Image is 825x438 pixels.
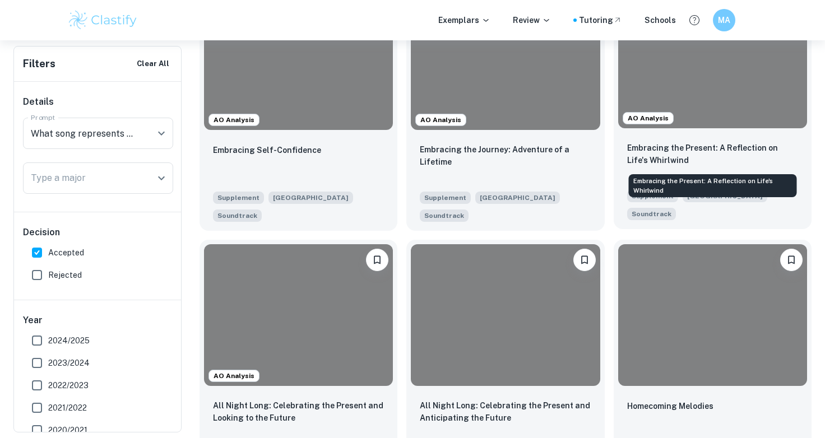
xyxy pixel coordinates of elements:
[48,269,82,281] span: Rejected
[420,192,471,204] span: Supplement
[48,246,84,259] span: Accepted
[48,357,90,369] span: 2023/2024
[268,192,353,204] span: [GEOGRAPHIC_DATA]
[573,249,596,271] button: Bookmark
[513,14,551,26] p: Review
[627,400,713,412] p: Homecoming Melodies
[23,95,173,109] h6: Details
[713,9,735,31] button: MA
[154,170,169,186] button: Open
[67,9,138,31] img: Clastify logo
[627,207,676,220] span: What song represents the soundtrack of your life at this moment?
[475,192,560,204] span: [GEOGRAPHIC_DATA]
[154,125,169,141] button: Open
[438,14,490,26] p: Exemplars
[424,211,464,221] span: Soundtrack
[420,208,469,222] span: What song represents the soundtrack of your life at this moment?
[23,314,173,327] h6: Year
[213,144,321,156] p: Embracing Self-Confidence
[629,174,797,197] div: Embracing the Present: A Reflection on Life's Whirlwind
[217,211,257,221] span: Soundtrack
[420,143,591,168] p: Embracing the Journey: Adventure of a Lifetime
[48,334,90,347] span: 2024/2025
[134,55,172,72] button: Clear All
[623,113,673,123] span: AO Analysis
[780,249,803,271] button: Bookmark
[23,226,173,239] h6: Decision
[416,115,466,125] span: AO Analysis
[366,249,388,271] button: Bookmark
[48,402,87,414] span: 2021/2022
[209,115,259,125] span: AO Analysis
[48,424,87,436] span: 2020/2021
[718,14,731,26] h6: MA
[209,371,259,381] span: AO Analysis
[632,209,671,219] span: Soundtrack
[645,14,676,26] a: Schools
[213,399,384,424] p: All Night Long: Celebrating the Present and Looking to the Future
[23,56,55,72] h6: Filters
[685,11,704,30] button: Help and Feedback
[213,208,262,222] span: What song represents the soundtrack of your life at this moment?
[579,14,622,26] a: Tutoring
[48,379,89,392] span: 2022/2023
[627,142,798,166] p: Embracing the Present: A Reflection on Life's Whirlwind
[31,113,55,122] label: Prompt
[213,192,264,204] span: Supplement
[420,399,591,424] p: All Night Long: Celebrating the Present and Anticipating the Future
